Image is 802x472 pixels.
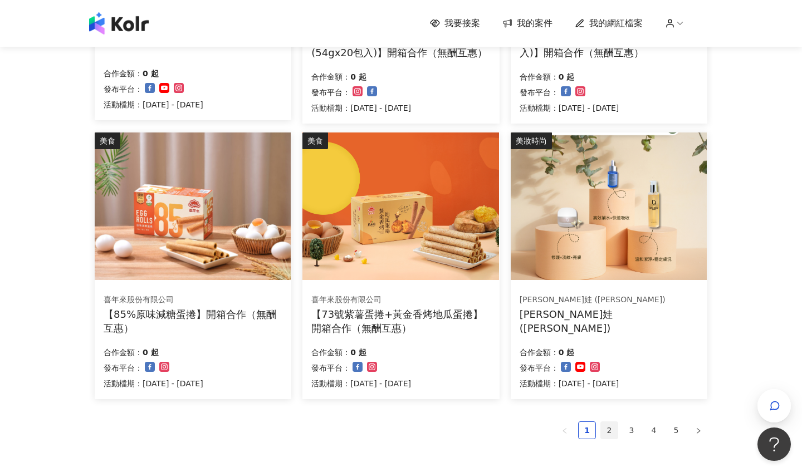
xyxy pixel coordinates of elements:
[575,17,643,29] a: 我的網紅檔案
[601,422,618,439] a: 2
[143,67,159,80] p: 0 起
[89,12,149,35] img: logo
[559,346,575,359] p: 0 起
[104,361,143,375] p: 發布平台：
[311,361,350,375] p: 發布平台：
[311,294,490,306] div: 喜年來股份有限公司
[559,70,575,83] p: 0 起
[520,361,559,375] p: 發布平台：
[589,17,643,29] span: 我的網紅檔案
[600,421,618,439] li: 2
[430,17,480,29] a: 我要接案
[311,86,350,99] p: 發布平台：
[311,307,490,335] div: 【73號紫薯蛋捲+黃金香烤地瓜蛋捲】開箱合作（無酬互惠）
[520,377,619,390] p: 活動檔期：[DATE] - [DATE]
[578,421,596,439] li: 1
[667,421,685,439] li: 5
[95,132,120,149] div: 美食
[104,377,203,390] p: 活動檔期：[DATE] - [DATE]
[511,132,707,280] img: Diva 神級修護組合
[645,422,662,439] a: 4
[689,421,707,439] li: Next Page
[517,17,552,29] span: 我的案件
[311,346,350,359] p: 合作金額：
[104,307,282,335] div: 【85%原味減糖蛋捲】開箱合作（無酬互惠）
[104,294,282,306] div: 喜年來股份有限公司
[520,101,619,115] p: 活動檔期：[DATE] - [DATE]
[520,70,559,83] p: 合作金額：
[695,427,702,434] span: right
[104,346,143,359] p: 合作金額：
[104,82,143,96] p: 發布平台：
[520,346,559,359] p: 合作金額：
[502,17,552,29] a: 我的案件
[444,17,480,29] span: 我要接案
[350,70,366,83] p: 0 起
[645,421,663,439] li: 4
[350,346,366,359] p: 0 起
[143,346,159,359] p: 0 起
[556,421,574,439] li: Previous Page
[311,377,411,390] p: 活動檔期：[DATE] - [DATE]
[104,98,203,111] p: 活動檔期：[DATE] - [DATE]
[311,70,350,83] p: 合作金額：
[520,86,559,99] p: 發布平台：
[311,101,411,115] p: 活動檔期：[DATE] - [DATE]
[302,132,328,149] div: 美食
[520,307,698,335] div: [PERSON_NAME]娃 ([PERSON_NAME])
[104,67,143,80] p: 合作金額：
[520,294,698,306] div: [PERSON_NAME]娃 ([PERSON_NAME])
[95,132,291,280] img: 85%原味減糖蛋捲
[556,421,574,439] button: left
[302,132,498,280] img: 73號紫薯蛋捲+黃金香烤地瓜蛋捲
[561,427,568,434] span: left
[757,427,791,461] iframe: Help Scout Beacon - Open
[668,422,684,439] a: 5
[579,422,595,439] a: 1
[689,421,707,439] button: right
[511,132,552,149] div: 美妝時尚
[623,422,640,439] a: 3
